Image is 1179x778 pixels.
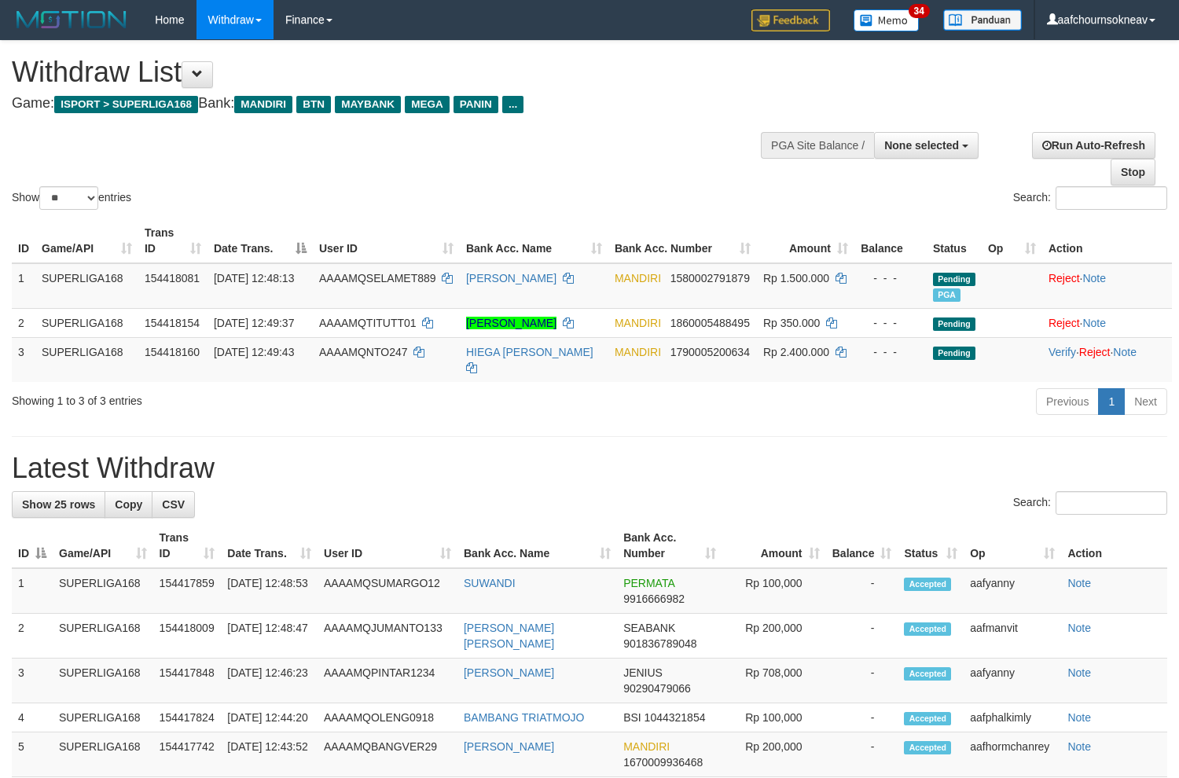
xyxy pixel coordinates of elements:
[943,9,1022,31] img: panduan.png
[221,614,318,659] td: [DATE] 12:48:47
[466,317,556,329] a: [PERSON_NAME]
[53,659,153,703] td: SUPERLIGA168
[1013,186,1167,210] label: Search:
[1042,218,1172,263] th: Action
[12,387,479,409] div: Showing 1 to 3 of 3 entries
[153,523,222,568] th: Trans ID: activate to sort column ascending
[1032,132,1155,159] a: Run Auto-Refresh
[460,218,608,263] th: Bank Acc. Name: activate to sort column ascending
[670,272,750,284] span: Copy 1580002791879 to clipboard
[105,491,152,518] a: Copy
[615,317,661,329] span: MANDIRI
[1056,491,1167,515] input: Search:
[53,523,153,568] th: Game/API: activate to sort column ascending
[12,337,35,382] td: 3
[874,132,979,159] button: None selected
[1113,346,1137,358] a: Note
[54,96,198,113] span: ISPORT > SUPERLIGA168
[623,637,696,650] span: Copy 901836789048 to clipboard
[623,711,641,724] span: BSI
[722,703,825,732] td: Rp 100,000
[964,659,1061,703] td: aafyanny
[319,346,408,358] span: AAAAMQNTO247
[464,711,585,724] a: BAMBANG TRIATMOJO
[466,272,556,284] a: [PERSON_NAME]
[964,732,1061,777] td: aafhormchanrey
[145,317,200,329] span: 154418154
[318,703,457,732] td: AAAAMQOLENG0918
[35,263,138,309] td: SUPERLIGA168
[1061,523,1167,568] th: Action
[623,682,691,695] span: Copy 90290479066 to clipboard
[53,568,153,614] td: SUPERLIGA168
[318,568,457,614] td: AAAAMQSUMARGO12
[318,732,457,777] td: AAAAMQBANGVER29
[904,667,951,681] span: Accepted
[12,523,53,568] th: ID: activate to sort column descending
[623,622,675,634] span: SEABANK
[854,9,920,31] img: Button%20Memo.svg
[826,523,898,568] th: Balance: activate to sort column ascending
[861,315,920,331] div: - - -
[319,272,436,284] span: AAAAMQSELAMET889
[53,703,153,732] td: SUPERLIGA168
[502,96,523,113] span: ...
[1042,337,1172,382] td: · ·
[221,703,318,732] td: [DATE] 12:44:20
[904,712,951,725] span: Accepted
[861,270,920,286] div: - - -
[12,308,35,337] td: 2
[464,622,554,650] a: [PERSON_NAME] [PERSON_NAME]
[904,578,951,591] span: Accepted
[826,703,898,732] td: -
[12,453,1167,484] h1: Latest Withdraw
[623,756,703,769] span: Copy 1670009936468 to clipboard
[615,272,661,284] span: MANDIRI
[335,96,401,113] span: MAYBANK
[1082,317,1106,329] a: Note
[1056,186,1167,210] input: Search:
[214,272,294,284] span: [DATE] 12:48:13
[12,732,53,777] td: 5
[221,568,318,614] td: [DATE] 12:48:53
[145,346,200,358] span: 154418160
[1111,159,1155,185] a: Stop
[623,740,670,753] span: MANDIRI
[904,622,951,636] span: Accepted
[39,186,98,210] select: Showentries
[826,568,898,614] td: -
[12,8,131,31] img: MOTION_logo.png
[722,523,825,568] th: Amount: activate to sort column ascending
[761,132,874,159] div: PGA Site Balance /
[904,741,951,754] span: Accepted
[319,317,417,329] span: AAAAMQTITUTT01
[464,577,516,589] a: SUWANDI
[464,666,554,679] a: [PERSON_NAME]
[763,272,829,284] span: Rp 1.500.000
[1067,740,1091,753] a: Note
[153,703,222,732] td: 154417824
[318,659,457,703] td: AAAAMQPINTAR1234
[722,614,825,659] td: Rp 200,000
[153,568,222,614] td: 154417859
[933,273,975,286] span: Pending
[1079,346,1111,358] a: Reject
[12,703,53,732] td: 4
[1042,308,1172,337] td: ·
[1067,711,1091,724] a: Note
[670,317,750,329] span: Copy 1860005488495 to clipboard
[645,711,706,724] span: Copy 1044321854 to clipboard
[454,96,498,113] span: PANIN
[964,614,1061,659] td: aafmanvit
[964,523,1061,568] th: Op: activate to sort column ascending
[405,96,450,113] span: MEGA
[296,96,331,113] span: BTN
[53,614,153,659] td: SUPERLIGA168
[1067,622,1091,634] a: Note
[457,523,617,568] th: Bank Acc. Name: activate to sort column ascending
[466,346,593,358] a: HIEGA [PERSON_NAME]
[751,9,830,31] img: Feedback.jpg
[1049,272,1080,284] a: Reject
[615,346,661,358] span: MANDIRI
[1082,272,1106,284] a: Note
